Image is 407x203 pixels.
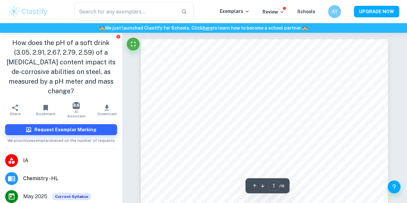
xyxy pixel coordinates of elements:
h6: Request Exemplar Marking [34,126,97,133]
a: Schools [297,9,315,14]
h6: AY [331,8,338,15]
span: AI Assistant [65,109,88,118]
button: AI Assistant [61,101,92,119]
span: May 2025 [23,193,47,200]
span: 🏫 [99,25,105,31]
span: Chemistry - HL [23,175,117,182]
img: AI Assistant [73,102,80,109]
a: here [203,25,213,31]
p: Review [263,8,284,15]
span: We prioritize exemplars based on the number of requests [7,135,115,143]
h6: We just launched Clastify for Schools. Click to learn how to become a school partner. [1,24,406,32]
span: Share [10,112,21,116]
img: Clastify logo [8,5,49,18]
button: Bookmark [31,101,61,119]
span: Current Syllabus [52,193,91,200]
button: Help and Feedback [388,180,401,193]
h1: How does the pH of a soft drink (3.05, 2.91, 2.67, 2.79, 2.59) of a [MEDICAL_DATA] content impact... [5,38,117,96]
button: UPGRADE NOW [354,6,399,17]
div: This exemplar is based on the current syllabus. Feel free to refer to it for inspiration/ideas wh... [52,193,91,200]
span: 🏫 [302,25,308,31]
button: Fullscreen [127,38,140,51]
span: / 18 [279,183,284,189]
span: Bookmark [36,112,56,116]
input: Search for any exemplars... [74,3,176,21]
button: Request Exemplar Marking [5,124,117,135]
button: AY [328,5,341,18]
span: IA [23,157,117,164]
button: Download [92,101,122,119]
button: Report issue [116,34,121,39]
p: Exemplars [220,8,250,15]
span: Download [97,112,116,116]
